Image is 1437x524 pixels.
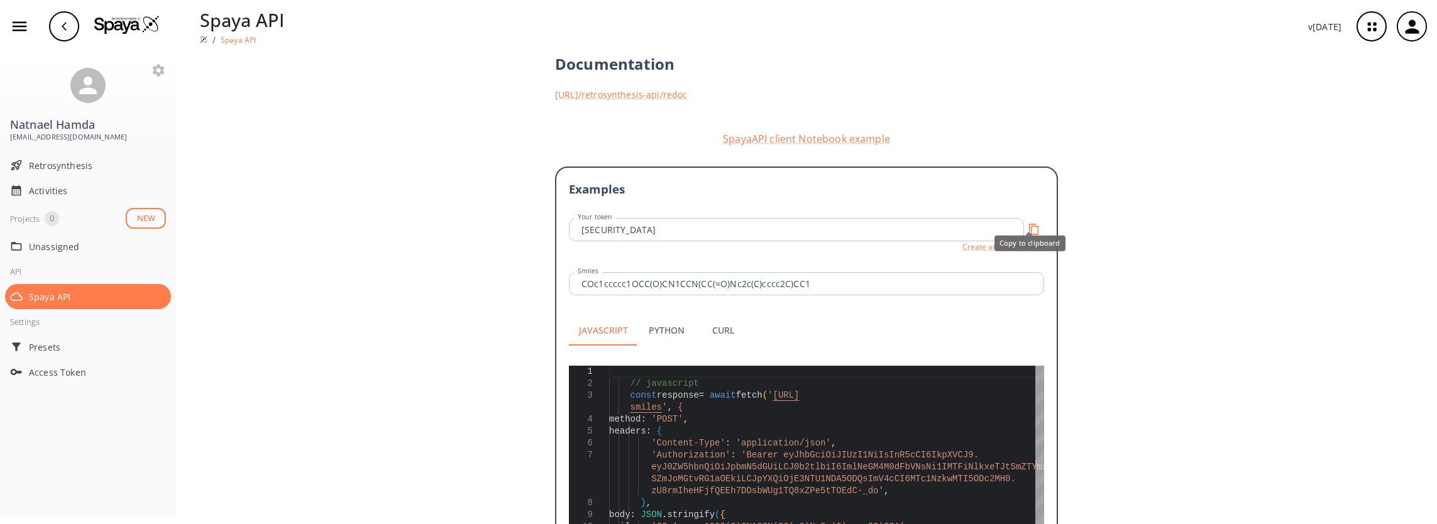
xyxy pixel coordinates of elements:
[651,414,683,424] span: 'POST'
[569,390,593,401] div: 3
[5,284,171,309] div: Spaya API
[578,212,612,222] label: Your token
[646,498,651,508] span: ,
[5,153,171,178] div: Retrosynthesis
[569,509,593,521] div: 9
[695,315,751,346] button: Curl
[662,510,667,520] span: .
[962,241,1044,252] button: Create an access token
[710,390,736,400] span: await
[831,438,836,448] span: ,
[578,266,599,276] label: Smiles
[646,426,651,436] span: :
[651,486,884,496] span: zU8rmIheHFjfQEEh7DDsbWUg1TQ8xZPe5tTOEdC-_do'
[641,414,646,424] span: :
[657,390,699,400] span: response
[609,510,630,520] span: body
[630,378,699,388] span: // javascript
[569,378,593,390] div: 2
[1022,217,1047,242] button: Copy to clipboard
[555,131,1058,146] button: SpayaAPI client Notebook example
[29,341,166,354] span: Presets
[699,390,704,400] span: =
[773,390,800,400] span: [URL]
[884,486,889,496] span: ,
[5,334,171,359] div: Presets
[657,426,662,436] span: {
[630,510,636,520] span: :
[651,462,915,472] span: eyJ0ZW5hbnQiOiJpbmN5dGUiLCJ0b2tlbiI6ImlNeGM4M0dFbV
[638,315,695,346] button: Python
[569,425,593,437] div: 5
[45,212,59,225] span: 0
[555,88,1058,101] a: [URL]/retrosynthesis-api/redoc
[569,366,593,378] div: 1
[715,510,720,520] span: (
[29,159,166,172] span: Retrosynthesis
[5,359,171,385] div: Access Token
[725,438,730,448] span: :
[736,438,831,448] span: 'application/json'
[29,240,166,253] span: Unassigned
[683,414,688,424] span: ,
[1308,20,1341,33] p: v [DATE]
[609,426,646,436] span: headers
[667,402,672,412] span: ,
[10,131,166,143] span: [EMAIL_ADDRESS][DOMAIN_NAME]
[94,15,160,34] img: Logo Spaya
[29,366,166,379] span: Access Token
[994,236,1065,251] div: Copy to clipboard
[569,315,638,346] button: Javascript
[651,474,915,484] span: SZmJoMGtvRG1aOEkiLCJpYXQiOjE3NTU1NDA5ODQsImV4cCI6M
[651,438,725,448] span: 'Content-Type'
[678,402,683,412] span: {
[555,53,1058,75] h2: Documentation
[915,474,1016,484] span: Tc1NzkwMTI5ODc2MH0.
[212,33,216,46] li: /
[651,450,730,460] span: 'Authorization'
[5,234,171,259] div: Unassigned
[667,510,715,520] span: stringify
[662,402,667,412] span: '
[200,36,207,43] img: Spaya logo
[641,498,646,508] span: }
[630,390,657,400] span: const
[5,178,171,203] div: Activities
[569,437,593,449] div: 6
[10,211,40,226] div: Projects
[915,462,1069,472] span: NsNi1IMTFiNlkxeTJtSmZTYmxRTDN
[609,414,641,424] span: method
[730,450,735,460] span: :
[10,118,166,131] h3: Natnael Hamda
[29,184,166,197] span: Activities
[641,510,662,520] span: JSON
[29,290,166,303] span: Spaya API
[741,450,979,460] span: 'Bearer eyJhbGciOiJIUzI1NiIsInR5cCI6IkpXVCJ9.
[569,180,1044,198] h3: Examples
[569,497,593,509] div: 8
[200,6,284,33] p: Spaya API
[720,510,725,520] span: {
[736,390,763,400] span: fetch
[126,208,166,229] button: NEW
[569,413,593,425] div: 4
[763,390,768,400] span: (
[768,390,773,400] span: '
[569,449,593,461] div: 7
[221,35,256,45] p: Spaya API
[630,402,662,412] span: smiles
